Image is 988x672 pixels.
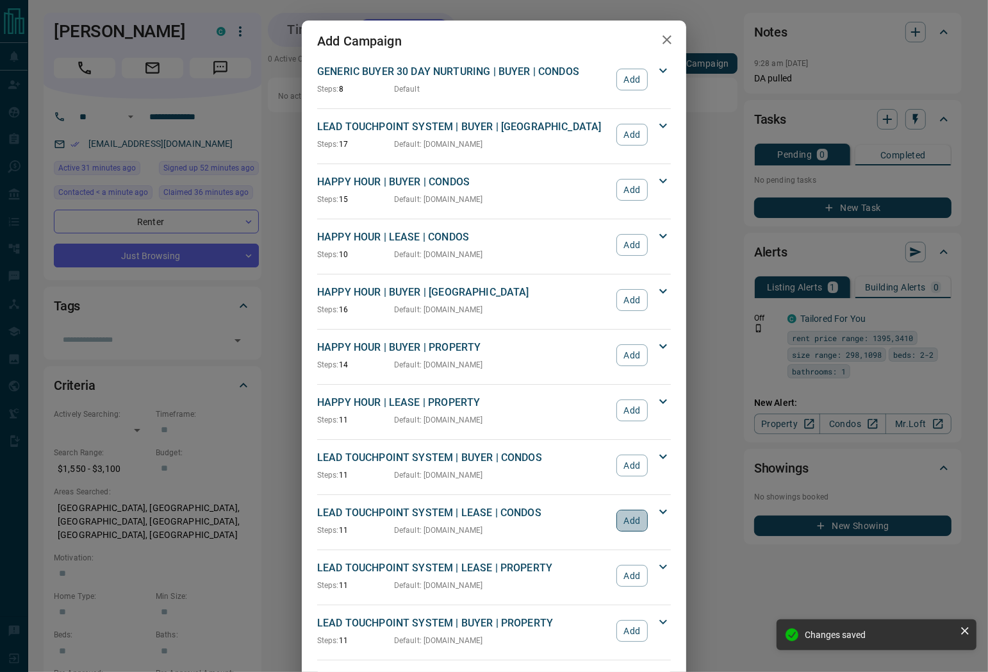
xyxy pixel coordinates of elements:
[317,392,671,428] div: HAPPY HOUR | LEASE | PROPERTYSteps:11Default: [DOMAIN_NAME]Add
[302,21,417,62] h2: Add Campaign
[394,359,483,371] p: Default : [DOMAIN_NAME]
[616,234,648,256] button: Add
[317,560,610,576] p: LEAD TOUCHPOINT SYSTEM | LEASE | PROPERTY
[394,139,483,150] p: Default : [DOMAIN_NAME]
[616,620,648,642] button: Add
[616,179,648,201] button: Add
[616,455,648,476] button: Add
[317,337,671,373] div: HAPPY HOUR | BUYER | PROPERTYSteps:14Default: [DOMAIN_NAME]Add
[616,124,648,146] button: Add
[317,581,339,590] span: Steps:
[317,505,610,521] p: LEAD TOUCHPOINT SYSTEM | LEASE | CONDOS
[317,282,671,318] div: HAPPY HOUR | BUYER | [GEOGRAPHIC_DATA]Steps:16Default: [DOMAIN_NAME]Add
[394,525,483,536] p: Default : [DOMAIN_NAME]
[317,450,610,466] p: LEAD TOUCHPOINT SYSTEM | BUYER | CONDOS
[394,414,483,426] p: Default : [DOMAIN_NAME]
[394,194,483,205] p: Default : [DOMAIN_NAME]
[317,139,394,150] p: 17
[616,399,648,421] button: Add
[317,360,339,369] span: Steps:
[317,249,394,260] p: 10
[317,195,339,204] span: Steps:
[317,616,610,631] p: LEAD TOUCHPOINT SYSTEM | BUYER | PROPERTY
[317,359,394,371] p: 14
[317,503,671,539] div: LEAD TOUCHPOINT SYSTEM | LEASE | CONDOSSteps:11Default: [DOMAIN_NAME]Add
[317,285,610,300] p: HAPPY HOUR | BUYER | [GEOGRAPHIC_DATA]
[317,525,394,536] p: 11
[317,304,394,315] p: 16
[317,230,610,245] p: HAPPY HOUR | LEASE | CONDOS
[616,69,648,90] button: Add
[317,117,671,153] div: LEAD TOUCHPOINT SYSTEM | BUYER | [GEOGRAPHIC_DATA]Steps:17Default: [DOMAIN_NAME]Add
[317,635,394,646] p: 11
[394,635,483,646] p: Default : [DOMAIN_NAME]
[317,636,339,645] span: Steps:
[317,227,671,263] div: HAPPY HOUR | LEASE | CONDOSSteps:10Default: [DOMAIN_NAME]Add
[616,510,648,532] button: Add
[394,469,483,481] p: Default : [DOMAIN_NAME]
[317,526,339,535] span: Steps:
[394,249,483,260] p: Default : [DOMAIN_NAME]
[616,289,648,311] button: Add
[317,469,394,481] p: 11
[616,344,648,366] button: Add
[317,416,339,424] span: Steps:
[317,613,671,649] div: LEAD TOUCHPOINT SYSTEM | BUYER | PROPERTYSteps:11Default: [DOMAIN_NAME]Add
[805,630,955,640] div: Changes saved
[317,64,610,80] p: GENERIC BUYER 30 DAY NURTURING | BUYER | CONDOS
[317,340,610,355] p: HAPPY HOUR | BUYER | PROPERTY
[317,558,671,594] div: LEAD TOUCHPOINT SYSTEM | LEASE | PROPERTYSteps:11Default: [DOMAIN_NAME]Add
[317,395,610,410] p: HAPPY HOUR | LEASE | PROPERTY
[317,448,671,483] div: LEAD TOUCHPOINT SYSTEM | BUYER | CONDOSSteps:11Default: [DOMAIN_NAME]Add
[317,250,339,259] span: Steps:
[394,83,420,95] p: Default
[317,119,610,135] p: LEAD TOUCHPOINT SYSTEM | BUYER | [GEOGRAPHIC_DATA]
[317,414,394,426] p: 11
[317,172,671,208] div: HAPPY HOUR | BUYER | CONDOSSteps:15Default: [DOMAIN_NAME]Add
[394,580,483,591] p: Default : [DOMAIN_NAME]
[317,62,671,97] div: GENERIC BUYER 30 DAY NURTURING | BUYER | CONDOSSteps:8DefaultAdd
[317,85,339,94] span: Steps:
[317,83,394,95] p: 8
[317,305,339,314] span: Steps:
[317,174,610,190] p: HAPPY HOUR | BUYER | CONDOS
[317,471,339,480] span: Steps:
[616,565,648,587] button: Add
[317,140,339,149] span: Steps:
[394,304,483,315] p: Default : [DOMAIN_NAME]
[317,580,394,591] p: 11
[317,194,394,205] p: 15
